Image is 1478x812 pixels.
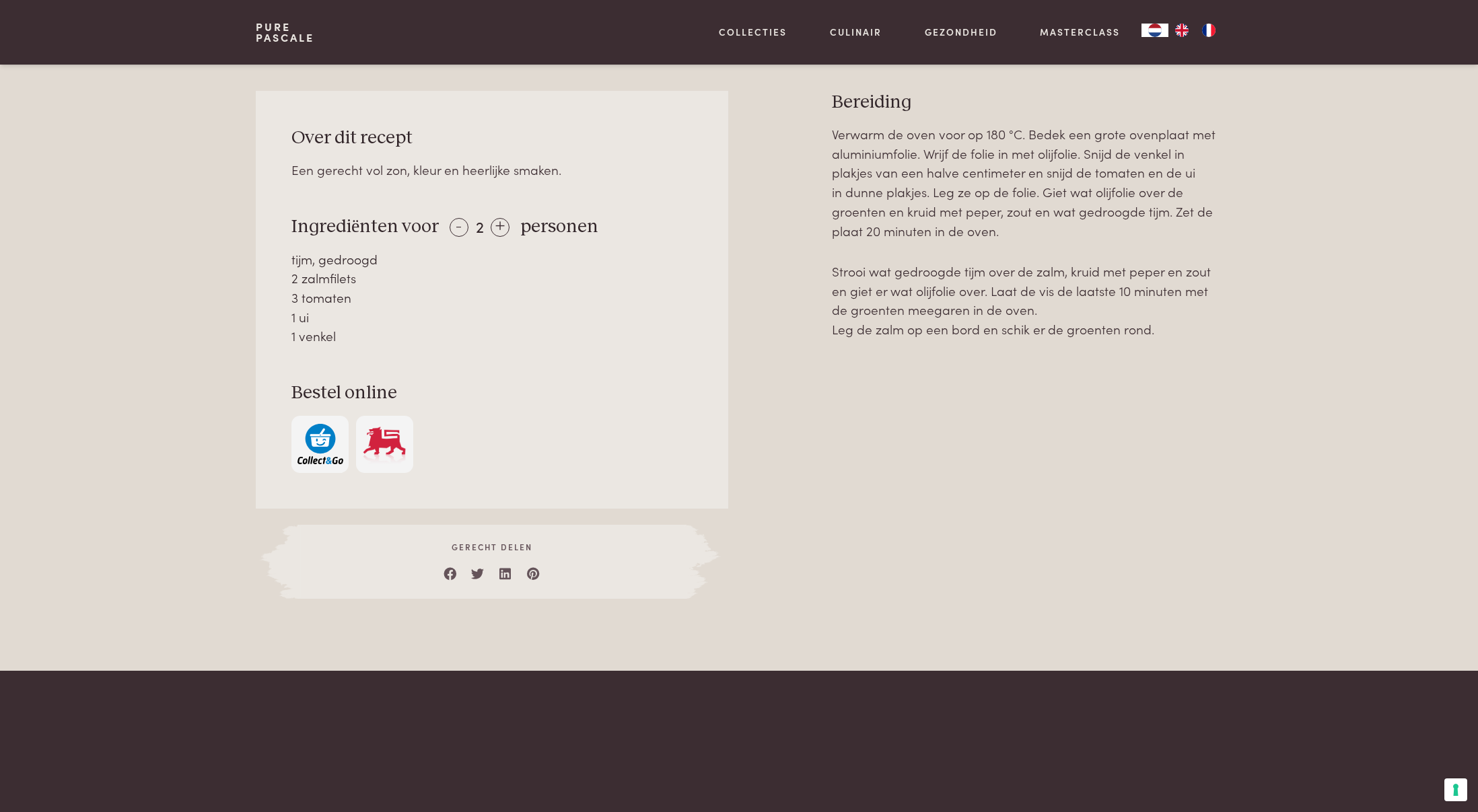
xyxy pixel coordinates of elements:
[256,22,314,43] a: PurePascale
[291,326,693,346] div: 1 venkel
[719,25,787,39] a: Collecties
[291,381,693,405] h3: Bestel online
[832,91,1222,114] h3: Bereiding
[291,268,693,288] div: 2 zalmfilets
[925,25,997,39] a: Gezondheid
[1168,24,1195,37] a: EN
[476,215,484,237] span: 2
[297,424,343,465] img: c308188babc36a3a401bcb5cb7e020f4d5ab42f7cacd8327e500463a43eeb86c.svg
[291,288,693,307] div: 3 tomaten
[450,218,468,237] div: -
[291,217,439,236] span: Ingrediënten voor
[1141,24,1168,37] a: NL
[297,541,687,553] span: Gerecht delen
[1168,24,1222,37] ul: Language list
[1141,24,1222,37] aside: Language selected: Nederlands
[520,217,598,236] span: personen
[1040,25,1120,39] a: Masterclass
[291,307,693,327] div: 1 ui
[1195,24,1222,37] a: FR
[1444,778,1467,801] button: Uw voorkeuren voor toestemming voor trackingtechnologieën
[291,160,693,180] div: Een gerecht vol zon, kleur en heerlijke smaken.
[291,126,693,150] h3: Over dit recept
[1141,24,1168,37] div: Language
[830,25,882,39] a: Culinair
[832,262,1222,339] p: Strooi wat gedroogde tijm over de zalm, kruid met peper en zout en giet er wat olijfolie over. La...
[832,124,1222,240] p: Verwarm de oven voor op 180 °C. Bedek een grote ovenplaat met aluminiumfolie. Wrijf de folie in m...
[491,218,509,237] div: +
[361,424,407,465] img: Delhaize
[291,250,693,269] div: tijm, gedroogd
